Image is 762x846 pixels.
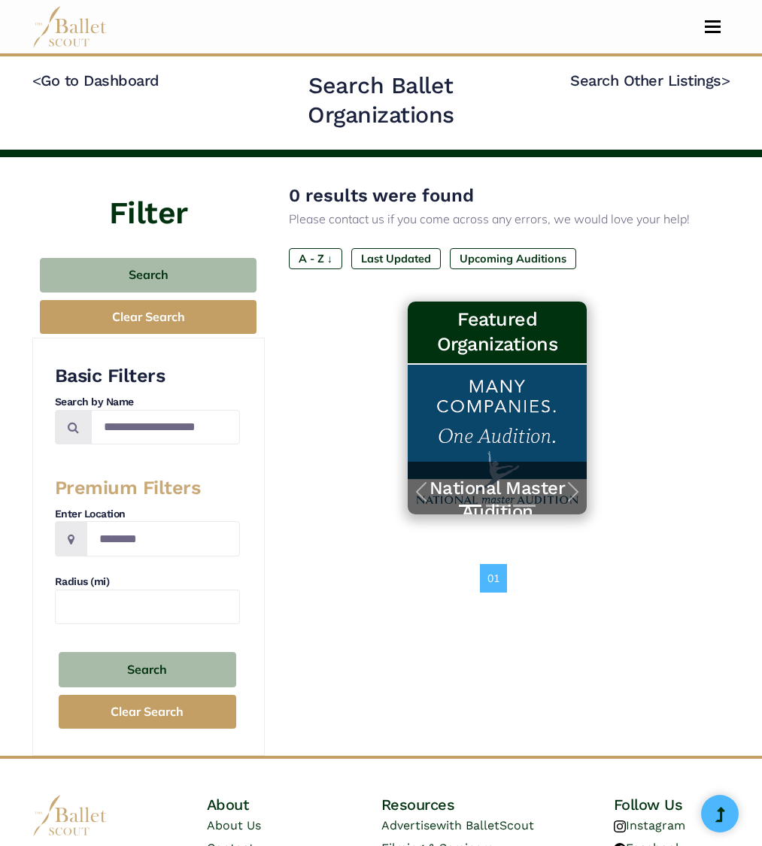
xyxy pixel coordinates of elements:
a: Search Other Listings> [570,71,730,89]
p: Please contact us if you come across any errors, we would love your help! [289,210,706,229]
nav: Page navigation example [480,564,515,593]
input: Search by names... [91,410,240,445]
label: A - Z ↓ [289,248,342,269]
img: logo [32,795,108,836]
button: Slide 3 [513,497,536,514]
a: <Go to Dashboard [32,71,159,89]
label: Last Updated [351,248,441,269]
a: National Master Audition [423,477,571,523]
button: Toggle navigation [695,20,730,34]
a: About Us [207,818,261,832]
h4: Resources [381,795,556,814]
h3: Featured Organizations [420,308,574,356]
button: Clear Search [40,300,257,334]
img: instagram logo [614,820,626,832]
span: with BalletScout [436,818,534,832]
button: Slide 1 [459,497,481,514]
h4: Enter Location [55,507,240,522]
span: 0 results were found [289,185,474,206]
code: < [32,71,41,89]
code: > [721,71,730,89]
button: Slide 2 [486,497,509,514]
button: Clear Search [59,695,236,729]
a: Instagram [614,818,685,832]
label: Upcoming Auditions [450,248,576,269]
a: 01 [480,564,507,593]
h3: Basic Filters [55,364,240,389]
input: Location [87,521,240,556]
button: Search [59,652,236,687]
h4: Search by Name [55,395,240,410]
button: Search [40,258,257,293]
h4: Radius (mi) [55,575,240,590]
h2: Search Ballet Organizations [244,71,518,130]
a: Advertisewith BalletScout [381,818,534,832]
h4: Filter [32,157,265,235]
h3: Premium Filters [55,476,240,501]
h4: About [207,795,323,814]
h4: Follow Us [614,795,730,814]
